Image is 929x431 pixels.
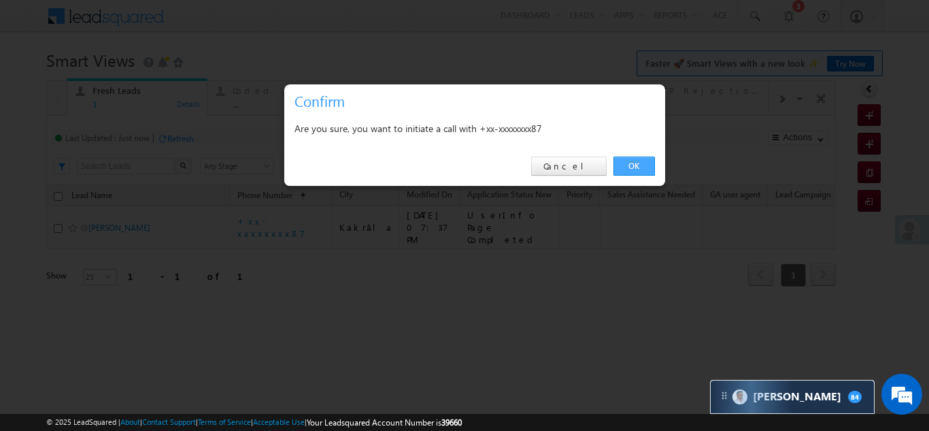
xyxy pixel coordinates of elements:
div: carter-dragCarter[PERSON_NAME]84 [710,380,875,414]
span: © 2025 LeadSquared | | | | | [46,416,462,429]
a: About [120,417,140,426]
div: Are you sure, you want to initiate a call with +xx-xxxxxxxx87 [294,120,655,137]
span: Your Leadsquared Account Number is [307,417,462,428]
a: OK [613,157,655,176]
em: Start Chat [185,334,247,353]
div: Chat with us now [71,71,229,89]
img: carter-drag [719,390,730,401]
span: 39660 [441,417,462,428]
div: Minimize live chat window [223,7,256,39]
h3: Confirm [294,89,660,113]
a: Contact Support [142,417,196,426]
img: d_60004797649_company_0_60004797649 [23,71,57,89]
a: Acceptable Use [253,417,305,426]
span: 84 [848,391,862,403]
a: Terms of Service [198,417,251,426]
a: Cancel [531,157,607,176]
textarea: Type your message and hit 'Enter' [18,126,248,323]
